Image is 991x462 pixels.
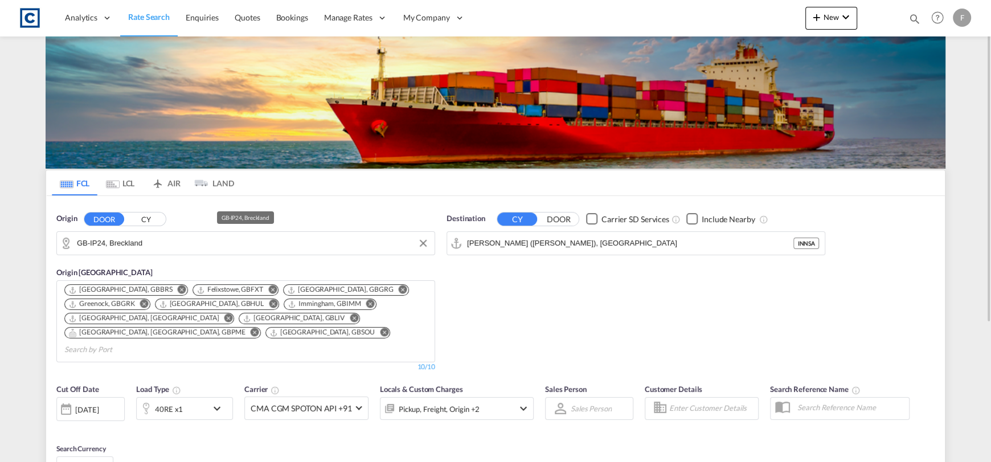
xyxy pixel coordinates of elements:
[170,285,187,296] button: Remove
[52,170,234,195] md-pagination-wrapper: Use the left and right arrow keys to navigate between tabs
[261,285,278,296] button: Remove
[539,212,579,226] button: DOOR
[586,213,669,225] md-checkbox: Checkbox No Ink
[928,8,947,27] span: Help
[151,177,165,185] md-icon: icon-airplane
[770,385,861,394] span: Search Reference Name
[793,238,819,249] div: INNSA
[810,10,824,24] md-icon: icon-plus 400-fg
[63,281,429,359] md-chips-wrap: Chips container. Use arrow keys to select chips.
[216,313,234,325] button: Remove
[68,285,175,295] div: Press delete to remove this chip.
[403,12,450,23] span: My Company
[517,402,530,415] md-icon: icon-chevron-down
[56,397,125,421] div: [DATE]
[155,401,183,417] div: 40RE x1
[447,232,825,255] md-input-container: Jawaharlal Nehru (Nhava Sheva), INNSA
[805,7,857,30] button: icon-plus 400-fgNewicon-chevron-down
[908,13,921,25] md-icon: icon-magnify
[359,299,376,310] button: Remove
[380,397,534,420] div: Pickup Freight Origin Origin Custom Factory Stuffingicon-chevron-down
[57,232,435,255] md-input-container: GB-IP24, Breckland
[497,212,537,226] button: CY
[342,313,359,325] button: Remove
[56,419,65,435] md-datepicker: Select
[545,385,587,394] span: Sales Person
[68,299,135,309] div: Greenock, GBGRK
[669,400,755,417] input: Enter Customer Details
[172,386,181,395] md-icon: icon-information-outline
[128,12,170,22] span: Rate Search
[908,13,921,30] div: icon-magnify
[399,401,480,417] div: Pickup Freight Origin Origin Custom Factory Stuffing
[417,362,435,372] div: 10/10
[196,285,263,295] div: Felixstowe, GBFXT
[97,170,143,195] md-tab-item: LCL
[68,285,173,295] div: Bristol, GBBRS
[68,313,221,323] div: Press delete to remove this chip.
[287,285,396,295] div: Press delete to remove this chip.
[269,328,378,337] div: Press delete to remove this chip.
[126,212,166,226] button: CY
[75,404,99,415] div: [DATE]
[851,386,861,395] md-icon: Your search will be saved by the below given name
[56,444,106,453] span: Search Currency
[46,36,945,169] img: LCL+%26+FCL+BACKGROUND.png
[136,397,233,420] div: 40RE x1icon-chevron-down
[56,385,99,394] span: Cut Off Date
[68,328,248,337] div: Press delete to remove this chip.
[159,299,264,309] div: Hull, GBHUL
[77,235,429,252] input: Search by Door
[133,299,150,310] button: Remove
[159,299,267,309] div: Press delete to remove this chip.
[645,385,702,394] span: Customer Details
[288,299,363,309] div: Press delete to remove this chip.
[372,328,390,339] button: Remove
[447,213,485,224] span: Destination
[276,13,308,22] span: Bookings
[601,214,669,225] div: Carrier SD Services
[570,400,613,416] md-select: Sales Person
[953,9,971,27] div: F
[244,385,280,394] span: Carrier
[136,385,181,394] span: Load Type
[702,214,755,225] div: Include Nearby
[467,235,793,252] input: Search by Port
[269,328,375,337] div: Southampton, GBSOU
[839,10,853,24] md-icon: icon-chevron-down
[288,299,361,309] div: Immingham, GBIMM
[84,212,124,226] button: DOOR
[52,170,97,195] md-tab-item: FCL
[391,285,408,296] button: Remove
[810,13,853,22] span: New
[56,213,77,224] span: Origin
[235,13,260,22] span: Quotes
[415,235,432,252] button: Clear Input
[143,170,189,195] md-tab-item: AIR
[56,268,153,277] span: Origin [GEOGRAPHIC_DATA]
[243,313,347,323] div: Press delete to remove this chip.
[210,402,230,415] md-icon: icon-chevron-down
[189,170,234,195] md-tab-item: LAND
[261,299,279,310] button: Remove
[792,399,909,416] input: Search Reference Name
[251,403,352,414] span: CMA CGM SPOTON API +91
[68,299,137,309] div: Press delete to remove this chip.
[243,328,260,339] button: Remove
[671,215,681,224] md-icon: Unchecked: Search for CY (Container Yard) services for all selected carriers.Checked : Search for...
[287,285,394,295] div: Grangemouth, GBGRG
[271,386,280,395] md-icon: The selected Trucker/Carrierwill be displayed in the rate results If the rates are from another f...
[243,313,345,323] div: Liverpool, GBLIV
[222,211,269,224] div: GB-IP24, Breckland
[65,12,97,23] span: Analytics
[68,328,245,337] div: Portsmouth, HAM, GBPME
[17,5,43,31] img: 1fdb9190129311efbfaf67cbb4249bed.jpeg
[186,13,219,22] span: Enquiries
[64,341,173,359] input: Search by Port
[759,215,768,224] md-icon: Unchecked: Ignores neighbouring ports when fetching rates.Checked : Includes neighbouring ports w...
[68,313,219,323] div: London Gateway Port, GBLGP
[686,213,755,225] md-checkbox: Checkbox No Ink
[196,285,265,295] div: Press delete to remove this chip.
[324,12,372,23] span: Manage Rates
